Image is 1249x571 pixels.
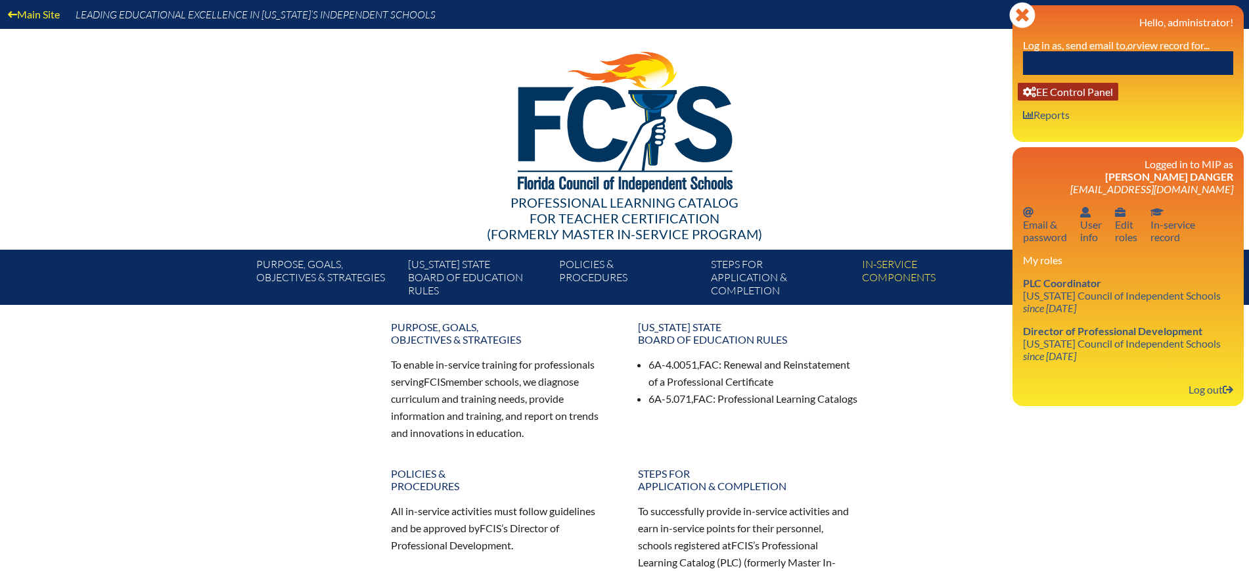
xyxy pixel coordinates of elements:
[1023,254,1233,266] h3: My roles
[1018,83,1118,101] a: User infoEE Control Panel
[1018,106,1075,124] a: User infoReports
[1115,207,1125,217] svg: User info
[706,255,857,305] a: Steps forapplication & completion
[1023,16,1233,28] h3: Hello, administrator!
[554,255,705,305] a: Policies &Procedures
[246,194,1003,242] div: Professional Learning Catalog (formerly Master In-service Program)
[1023,39,1210,51] label: Log in as, send email to, view record for...
[1009,2,1035,28] svg: Close
[857,255,1008,305] a: In-servicecomponents
[630,315,867,351] a: [US_STATE] StateBoard of Education rules
[391,356,612,441] p: To enable in-service training for professionals serving member schools, we diagnose curriculum an...
[1023,158,1233,195] h3: Logged in to MIP as
[1023,277,1101,289] span: PLC Coordinator
[1150,207,1164,217] svg: In-service record
[693,392,713,405] span: FAC
[1023,207,1033,217] svg: Email password
[383,315,620,351] a: Purpose, goals,objectives & strategies
[648,356,859,390] li: 6A-4.0051, : Renewal and Reinstatement of a Professional Certificate
[1070,183,1233,195] span: [EMAIL_ADDRESS][DOMAIN_NAME]
[403,255,554,305] a: [US_STATE] StateBoard of Education rules
[1110,203,1143,246] a: User infoEditroles
[383,462,620,497] a: Policies &Procedures
[648,390,859,407] li: 6A-5.071, : Professional Learning Catalogs
[1018,203,1072,246] a: Email passwordEmail &password
[699,358,719,371] span: FAC
[1018,322,1226,365] a: Director of Professional Development [US_STATE] Council of Independent Schools since [DATE]
[630,462,867,497] a: Steps forapplication & completion
[731,539,753,551] span: FCIS
[1080,207,1091,217] svg: User info
[1223,384,1233,395] svg: Log out
[1023,87,1036,97] svg: User info
[1183,380,1238,398] a: Log outLog out
[489,29,760,208] img: FCISlogo221.eps
[1075,203,1107,246] a: User infoUserinfo
[1145,203,1200,246] a: In-service recordIn-servicerecord
[480,522,501,534] span: FCIS
[251,255,402,305] a: Purpose, goals,objectives & strategies
[391,503,612,554] p: All in-service activities must follow guidelines and be approved by ’s Director of Professional D...
[1023,350,1076,362] i: since [DATE]
[1105,170,1233,183] span: [PERSON_NAME] Danger
[1023,302,1076,314] i: since [DATE]
[1127,39,1137,51] i: or
[424,375,445,388] span: FCIS
[530,210,719,226] span: for Teacher Certification
[3,5,65,23] a: Main Site
[1018,274,1226,317] a: PLC Coordinator [US_STATE] Council of Independent Schools since [DATE]
[1023,325,1202,337] span: Director of Professional Development
[720,556,738,568] span: PLC
[1023,110,1033,120] svg: User info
